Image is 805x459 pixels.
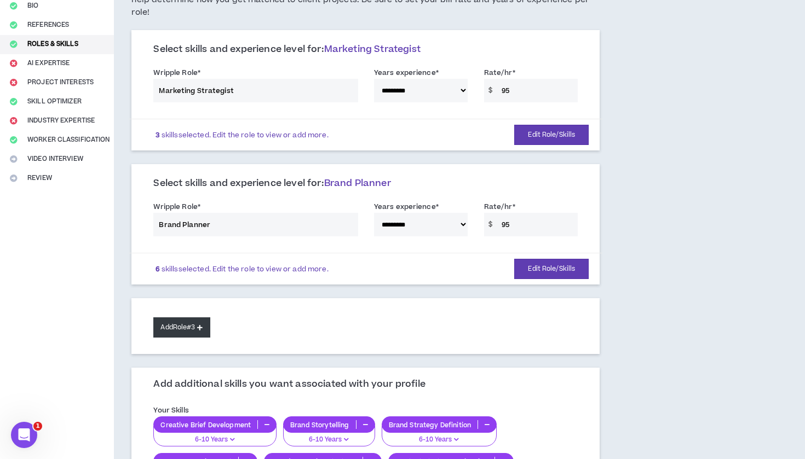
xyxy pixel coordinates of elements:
span: Marketing Strategist [324,43,421,56]
iframe: Intercom live chat [11,422,37,448]
p: Creative Brief Development [154,421,257,429]
p: 6-10 Years [389,435,490,445]
p: skills selected. Edit the role to view or add more. [156,131,328,140]
label: Your Skills [153,402,188,419]
p: Brand Storytelling [284,421,356,429]
button: AddRole#3 [153,317,210,338]
span: Brand Planner [324,177,391,190]
button: 6-10 Years [283,426,375,446]
span: Select skills and experience level for: [153,177,390,190]
h3: Add additional skills you want associated with your profile [153,379,425,391]
p: 6-10 Years [290,435,368,445]
b: 6 [156,264,159,274]
button: 6-10 Years [153,426,277,446]
button: Edit Role/Skills [514,125,589,145]
span: 1 [33,422,42,431]
span: Select skills and experience level for: [153,43,420,56]
button: 6-10 Years [382,426,497,446]
p: skills selected. Edit the role to view or add more. [156,265,328,274]
button: Edit Role/Skills [514,259,589,279]
p: Brand Strategy Definition [382,421,478,429]
p: 6-10 Years [160,435,269,445]
b: 3 [156,130,159,140]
